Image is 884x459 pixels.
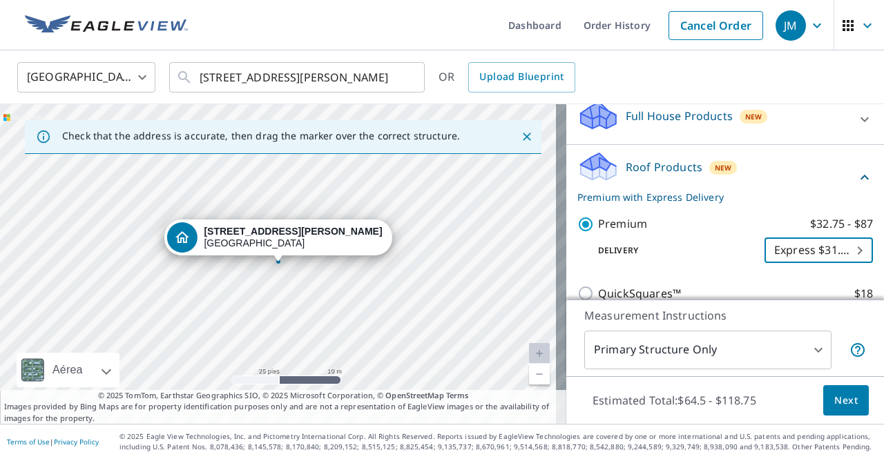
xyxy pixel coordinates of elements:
img: EV Logo [25,15,188,36]
span: Upload Blueprint [479,68,564,86]
strong: [STREET_ADDRESS][PERSON_NAME] [204,226,382,237]
div: Aérea [48,353,87,387]
a: Cancel Order [669,11,763,40]
span: Next [834,392,858,409]
a: Privacy Policy [54,437,99,447]
p: Delivery [577,244,765,257]
p: QuickSquares™ [598,285,681,302]
div: Primary Structure Only [584,331,832,369]
a: Upload Blueprint [468,62,575,92]
p: Check that the address is accurate, then drag the marker over the correct structure. [62,130,460,142]
p: $18 [854,285,873,302]
span: New [745,111,762,122]
a: Terms of Use [7,437,50,447]
a: OpenStreetMap [385,390,443,400]
p: Measurement Instructions [584,307,866,324]
p: Full House Products [626,108,733,124]
div: Dropped pin, building 1, Residential property, 96 Halstead Ave Port Chester, NY 10573 [164,219,392,262]
button: Close [518,128,536,146]
div: Roof ProductsNewPremium with Express Delivery [577,150,873,204]
p: © 2025 Eagle View Technologies, Inc. and Pictometry International Corp. All Rights Reserved. Repo... [119,431,877,452]
p: Premium [598,215,647,233]
a: Terms [446,390,469,400]
p: Estimated Total: $64.5 - $118.75 [582,385,767,416]
span: © 2025 TomTom, Earthstar Geographics SIO, © 2025 Microsoft Corporation, © [98,390,469,402]
div: [GEOGRAPHIC_DATA] [17,58,155,97]
p: | [7,438,99,446]
input: Search by address or latitude-longitude [200,58,396,97]
div: JM [776,10,806,41]
button: Next [823,385,869,416]
div: Full House ProductsNew [577,99,873,139]
div: [GEOGRAPHIC_DATA] [204,226,382,249]
div: Aérea [17,353,119,387]
div: OR [439,62,575,92]
p: Roof Products [626,159,702,175]
span: New [715,162,732,173]
p: $32.75 - $87 [810,215,873,233]
div: Express $31.75 [765,231,873,270]
a: Nivel actual 20, ampliar Deshabilitada [529,343,550,364]
span: Your report will include only the primary structure on the property. For example, a detached gara... [849,342,866,358]
p: Premium with Express Delivery [577,190,856,204]
a: Nivel actual 20, alejar [529,364,550,384]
